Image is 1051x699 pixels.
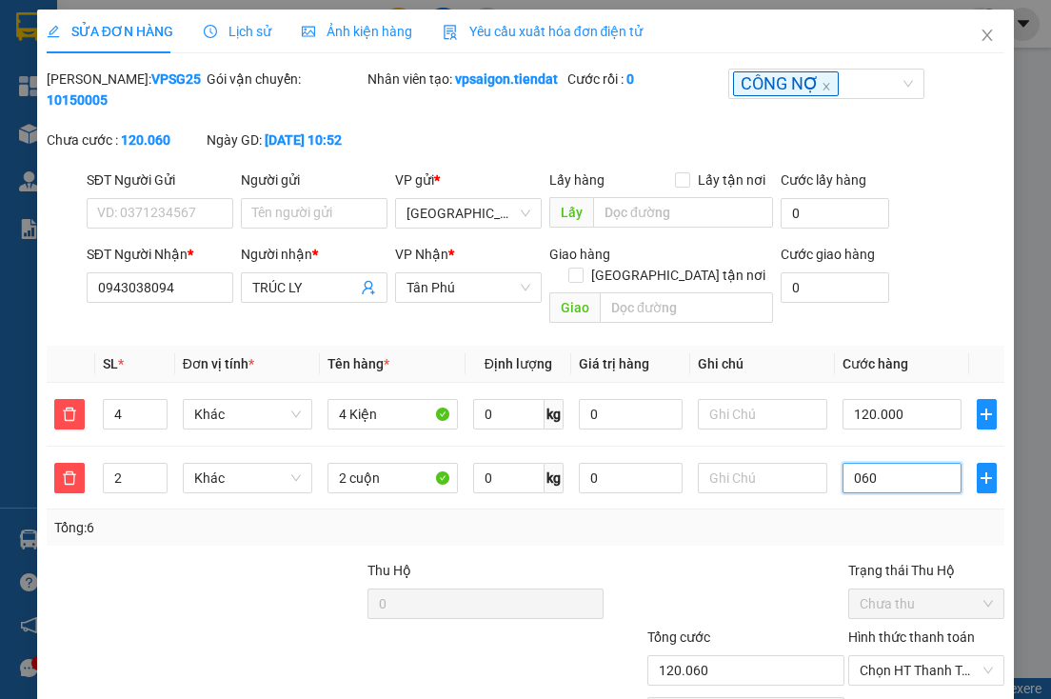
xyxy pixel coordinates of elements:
b: vpsaigon.tiendat [455,71,558,87]
button: delete [54,463,85,493]
label: Cước giao hàng [781,247,875,262]
input: Dọc đường [593,197,773,228]
button: Close [961,10,1014,63]
span: SỬA ĐƠN HÀNG [47,24,173,39]
b: [DATE] 10:52 [265,132,342,148]
span: SL [103,356,118,371]
span: Lấy hàng [549,172,605,188]
div: Tuyết [223,59,375,82]
span: Giá trị hàng [579,356,649,371]
div: SĐT Người Nhận [87,244,233,265]
input: Ghi Chú [698,463,828,493]
span: kg [545,463,564,493]
input: Dọc đường [600,292,773,323]
div: Gói vận chuyển: [207,69,363,90]
div: 0338136416 [223,82,375,109]
span: Cước hàng [843,356,908,371]
span: close [822,82,831,91]
span: CÔNG NỢ [733,71,839,95]
span: Thu Hộ [367,563,411,578]
span: user-add [361,280,376,295]
span: Chọn HT Thanh Toán [860,656,993,685]
b: 120.060 [121,132,170,148]
input: Cước lấy hàng [781,198,889,229]
div: Chưa cước : [47,130,203,150]
span: close [980,28,995,43]
span: Tổng cước [647,629,710,645]
div: Người gửi [241,170,387,190]
span: Tân Phú [407,273,530,302]
div: Trạng thái Thu Hộ [848,560,1004,581]
div: Ngày GD: [207,130,363,150]
b: 0 [626,71,634,87]
th: Ghi chú [690,346,836,383]
span: Giao hàng [549,247,610,262]
div: Nhân viên tạo: [367,69,565,90]
span: Yêu cầu xuất hóa đơn điện tử [443,24,644,39]
span: [GEOGRAPHIC_DATA] tận nơi [584,265,773,286]
span: Gửi: [16,16,46,36]
div: Tổng: 6 [54,517,408,538]
span: Nhận: [223,16,268,36]
span: Chưa thu [860,589,993,618]
img: icon [443,25,458,40]
label: Cước lấy hàng [781,172,866,188]
span: edit [47,25,60,38]
input: Cước giao hàng [781,272,889,303]
div: 40.000 [220,120,377,147]
span: plus [978,407,997,422]
span: Đơn vị tính [183,356,254,371]
span: Lấy tận nơi [690,170,773,190]
input: VD: Bàn, Ghế [327,399,458,429]
div: Người nhận [241,244,387,265]
span: Ảnh kiện hàng [302,24,412,39]
button: plus [977,399,998,429]
span: plus [978,470,997,486]
span: picture [302,25,315,38]
span: Định lượng [485,356,552,371]
span: clock-circle [204,25,217,38]
div: [GEOGRAPHIC_DATA] [16,16,209,59]
span: Sài Gòn [407,199,530,228]
span: Khác [194,400,302,429]
div: SĐT Người Gửi [87,170,233,190]
div: [PERSON_NAME] [223,16,375,59]
span: Chưa thu : [220,125,293,145]
span: delete [55,470,84,486]
div: [PERSON_NAME]: [47,69,203,110]
span: Lấy [549,197,593,228]
input: VD: Bàn, Ghế [327,463,458,493]
span: VP Nhận [395,247,448,262]
button: delete [54,399,85,429]
span: delete [55,407,84,422]
span: Giao [549,292,600,323]
button: plus [977,463,998,493]
input: Ghi Chú [698,399,828,429]
div: VP gửi [395,170,542,190]
div: Cước rồi : [567,69,724,90]
span: Lịch sử [204,24,271,39]
span: Tên hàng [327,356,389,371]
span: Khác [194,464,302,492]
span: kg [545,399,564,429]
label: Hình thức thanh toán [848,629,975,645]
